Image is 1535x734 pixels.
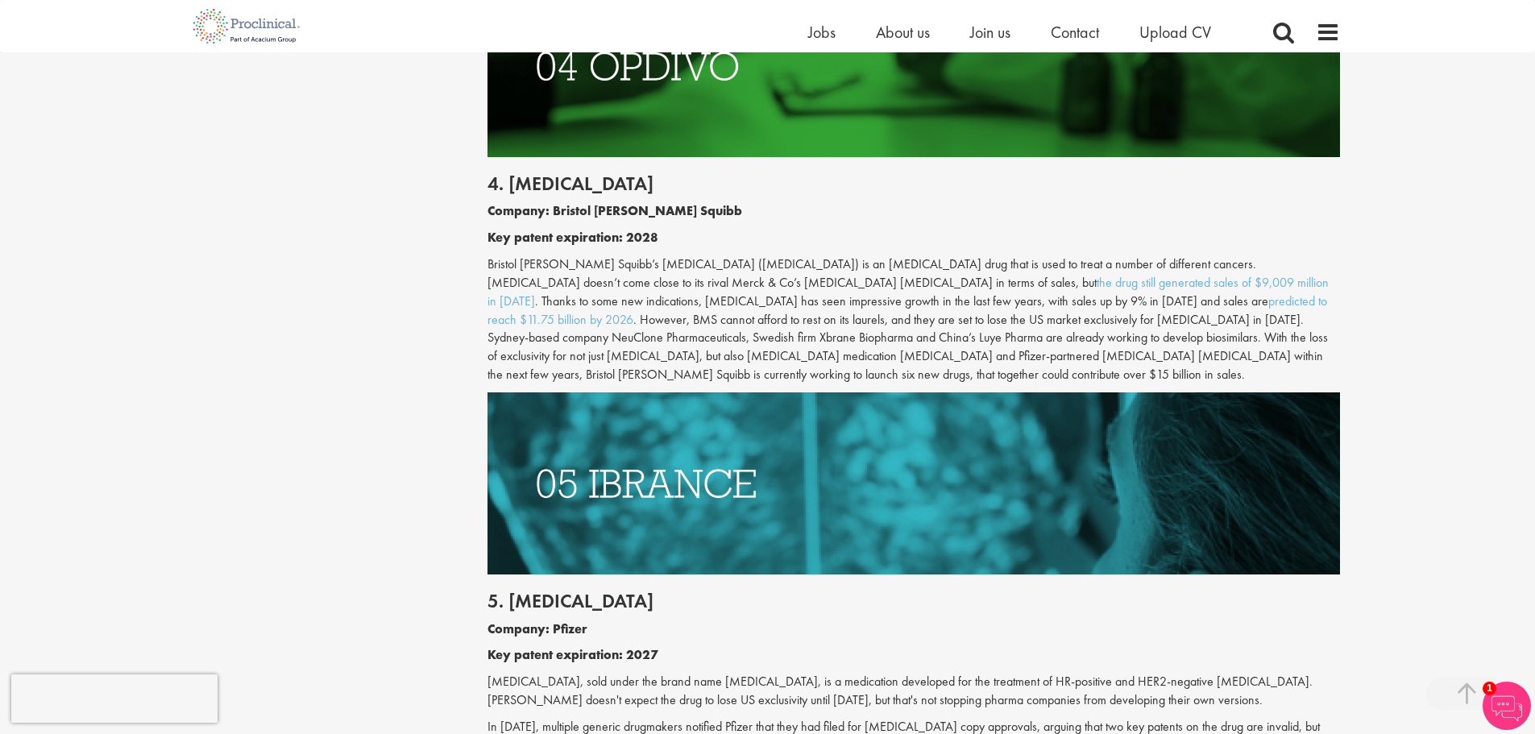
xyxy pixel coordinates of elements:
a: Join us [970,22,1010,43]
b: Company: Bristol [PERSON_NAME] Squibb [487,202,742,219]
p: [MEDICAL_DATA], sold under the brand name [MEDICAL_DATA], is a medication developed for the treat... [487,673,1340,710]
b: Key patent expiration: 2028 [487,229,658,246]
a: Contact [1051,22,1099,43]
span: 1 [1483,682,1496,695]
a: the drug still generated sales of $9,009 million in [DATE] [487,274,1329,309]
img: Chatbot [1483,682,1531,730]
a: predicted to reach $11.75 billion by 2026 [487,292,1327,328]
a: Jobs [808,22,836,43]
h2: 5. [MEDICAL_DATA] [487,591,1340,612]
h2: 4. [MEDICAL_DATA] [487,173,1340,194]
a: Upload CV [1139,22,1211,43]
iframe: reCAPTCHA [11,674,218,723]
p: Bristol [PERSON_NAME] Squibb’s [MEDICAL_DATA] ([MEDICAL_DATA]) is an [MEDICAL_DATA] drug that is ... [487,255,1340,384]
a: About us [876,22,930,43]
img: Drugs with patents due to expire Ibrance [487,392,1340,574]
b: Key patent expiration: 2027 [487,646,658,663]
b: Company: Pfizer [487,620,587,637]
